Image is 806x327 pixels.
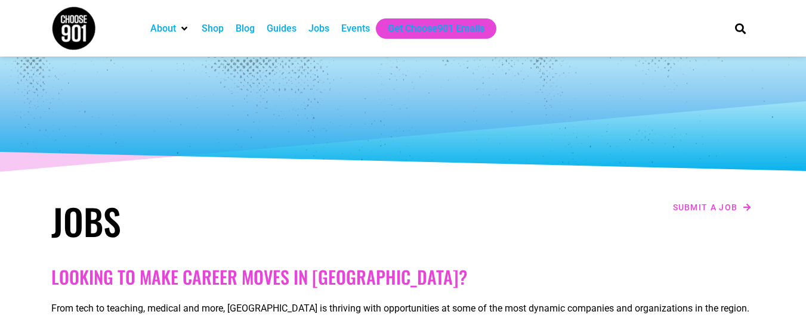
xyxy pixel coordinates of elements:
[51,266,755,288] h2: Looking to make career moves in [GEOGRAPHIC_DATA]?
[308,21,329,36] a: Jobs
[144,18,196,39] div: About
[51,301,755,316] p: From tech to teaching, medical and more, [GEOGRAPHIC_DATA] is thriving with opportunities at some...
[202,21,224,36] a: Shop
[341,21,370,36] a: Events
[669,200,755,215] a: Submit a job
[150,21,176,36] a: About
[144,18,715,39] nav: Main nav
[236,21,255,36] a: Blog
[730,18,750,38] div: Search
[267,21,297,36] a: Guides
[388,21,484,36] a: Get Choose901 Emails
[51,200,397,242] h1: Jobs
[673,203,738,211] span: Submit a job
